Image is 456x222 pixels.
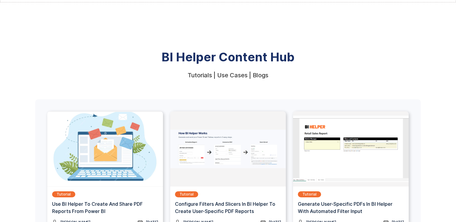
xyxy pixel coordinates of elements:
div: Tutorials | Use Cases | Blogs [188,72,268,78]
div: Tutorial [57,191,71,197]
h3: Generate User-specific PDFs In BI Helper with Automated Filter Input [298,200,404,215]
div: Tutorial [302,191,317,197]
h3: Use BI Helper To Create And Share PDF Reports From Power BI [52,200,158,215]
strong: BI Helper Content Hub [161,50,295,64]
div: Tutorial [180,191,194,197]
h3: Configure Filters And Slicers In BI Helper To Create User-Specific PDF Reports [175,200,281,215]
